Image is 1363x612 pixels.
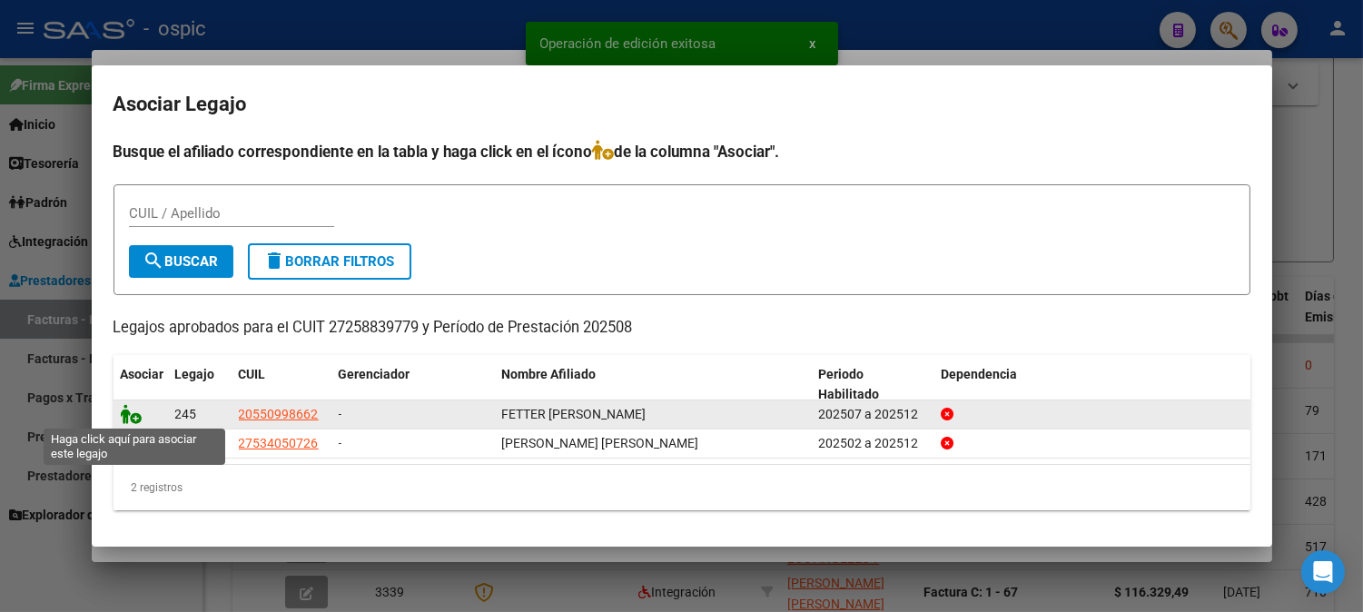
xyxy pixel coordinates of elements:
[239,436,319,450] span: 27534050726
[818,367,879,402] span: Periodo Habilitado
[264,250,286,271] mat-icon: delete
[1301,550,1345,594] div: Open Intercom Messenger
[175,367,215,381] span: Legajo
[114,465,1250,510] div: 2 registros
[239,367,266,381] span: CUIL
[121,367,164,381] span: Asociar
[502,436,699,450] span: GAJARDO SOZZI ORIANA MAGALI
[264,253,395,270] span: Borrar Filtros
[502,367,597,381] span: Nombre Afiliado
[818,404,926,425] div: 202507 a 202512
[232,355,331,415] datatable-header-cell: CUIL
[331,355,495,415] datatable-header-cell: Gerenciador
[933,355,1250,415] datatable-header-cell: Dependencia
[818,433,926,454] div: 202502 a 202512
[811,355,933,415] datatable-header-cell: Periodo Habilitado
[143,250,165,271] mat-icon: search
[248,243,411,280] button: Borrar Filtros
[129,245,233,278] button: Buscar
[339,367,410,381] span: Gerenciador
[941,367,1017,381] span: Dependencia
[175,436,197,450] span: 208
[339,436,342,450] span: -
[239,407,319,421] span: 20550998662
[143,253,219,270] span: Buscar
[114,317,1250,340] p: Legajos aprobados para el CUIT 27258839779 y Período de Prestación 202508
[339,407,342,421] span: -
[175,407,197,421] span: 245
[114,355,168,415] datatable-header-cell: Asociar
[114,87,1250,122] h2: Asociar Legajo
[168,355,232,415] datatable-header-cell: Legajo
[495,355,812,415] datatable-header-cell: Nombre Afiliado
[502,407,647,421] span: FETTER PAULO MARTIN
[114,140,1250,163] h4: Busque el afiliado correspondiente en la tabla y haga click en el ícono de la columna "Asociar".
